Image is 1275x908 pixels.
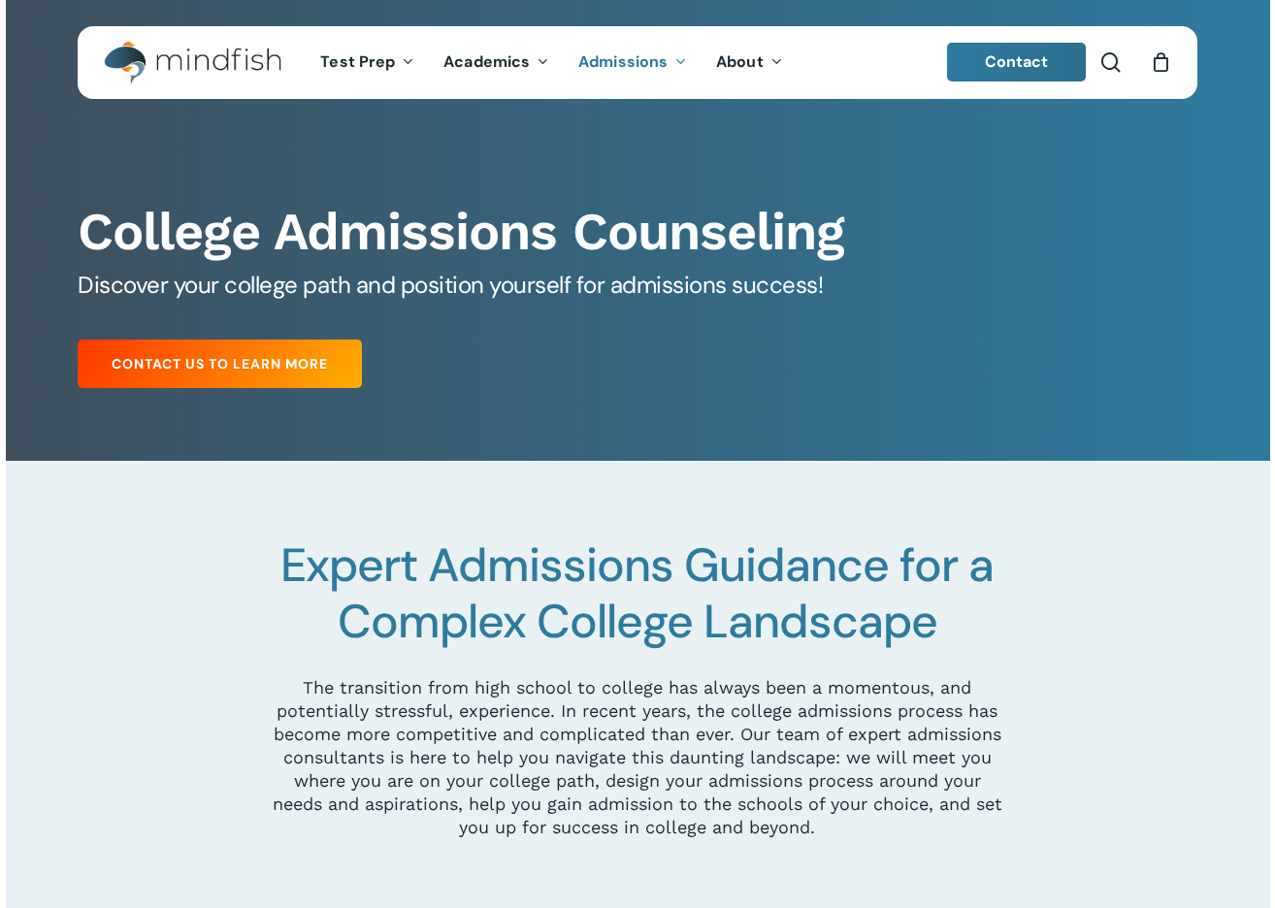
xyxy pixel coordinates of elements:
span: About [716,51,764,72]
a: Cart [1150,51,1171,73]
a: Academics [429,54,564,71]
span: Contact [985,51,1049,72]
a: Contact Us to Learn More [78,340,362,388]
a: Contact [947,43,1087,81]
span: Contact Us to Learn More [112,354,328,373]
header: Main Menu [78,26,1197,99]
span: Expert Admissions Guidance for a Complex College Landscape [280,535,994,652]
span: Discover your college path and position yourself for admissions success! [78,270,823,300]
b: College Admissions Counseling [78,201,844,262]
span: Academics [443,51,530,72]
span: The transition from high school to college has always been a momentous, and potentially stressful... [273,677,1002,837]
span: Test Prep [320,51,395,72]
nav: Main Menu [306,26,797,99]
a: Admissions [564,54,702,71]
a: Test Prep [306,54,429,71]
span: Admissions [578,51,668,72]
a: About [702,54,798,71]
